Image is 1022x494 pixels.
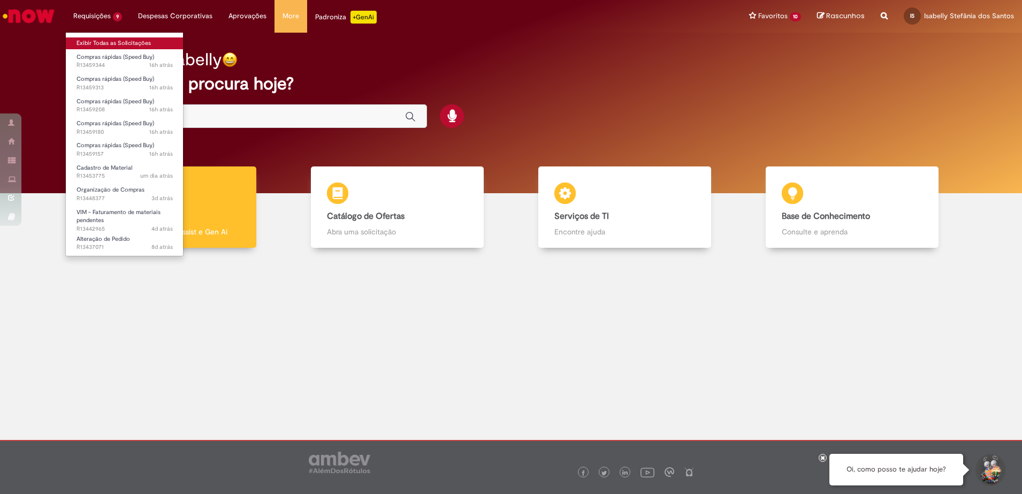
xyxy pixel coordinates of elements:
[151,225,173,233] time: 25/08/2025 09:18:26
[56,166,284,248] a: Tirar dúvidas Tirar dúvidas com Lupi Assist e Gen Ai
[622,470,628,476] img: logo_footer_linkedin.png
[66,184,184,204] a: Aberto R13448377 : Organização de Compras
[77,119,154,127] span: Compras rápidas (Speed Buy)
[511,166,738,248] a: Serviços de TI Encontre ajuda
[66,73,184,93] a: Aberto R13459313 : Compras rápidas (Speed Buy)
[66,37,184,49] a: Exibir Todas as Solicitações
[554,226,695,237] p: Encontre ajuda
[66,207,184,230] a: Aberto R13442965 : VIM - Faturamento de materiais pendentes
[77,83,173,92] span: R13459313
[684,467,694,477] img: logo_footer_naosei.png
[77,225,173,233] span: R13442965
[113,12,122,21] span: 9
[77,97,154,105] span: Compras rápidas (Speed Buy)
[73,11,111,21] span: Requisições
[315,11,377,24] div: Padroniza
[138,11,212,21] span: Despesas Corporativas
[66,233,184,253] a: Aberto R13437071 : Alteração de Pedido
[77,194,173,203] span: R13448377
[77,128,173,136] span: R13459180
[327,226,468,237] p: Abra uma solicitação
[817,11,865,21] a: Rascunhos
[758,11,788,21] span: Favoritos
[151,194,173,202] span: 3d atrás
[149,83,173,92] span: 16h atrás
[149,105,173,113] span: 16h atrás
[554,211,609,222] b: Serviços de TI
[65,32,184,256] ul: Requisições
[149,105,173,113] time: 28/08/2025 16:36:10
[924,11,1014,20] span: Isabelly Stefânia dos Santos
[910,12,914,19] span: IS
[151,225,173,233] span: 4d atrás
[66,51,184,71] a: Aberto R13459344 : Compras rápidas (Speed Buy)
[77,186,144,194] span: Organização de Compras
[77,141,154,149] span: Compras rápidas (Speed Buy)
[665,467,674,477] img: logo_footer_workplace.png
[151,243,173,251] time: 21/08/2025 15:36:06
[974,454,1006,486] button: Iniciar Conversa de Suporte
[66,140,184,159] a: Aberto R13459157 : Compras rápidas (Speed Buy)
[77,208,161,225] span: VIM - Faturamento de materiais pendentes
[151,243,173,251] span: 8d atrás
[640,465,654,479] img: logo_footer_youtube.png
[77,105,173,114] span: R13459208
[66,162,184,182] a: Aberto R13453775 : Cadastro de Material
[738,166,966,248] a: Base de Conhecimento Consulte e aprenda
[149,150,173,158] span: 16h atrás
[77,164,132,172] span: Cadastro de Material
[327,211,405,222] b: Catálogo de Ofertas
[581,470,586,476] img: logo_footer_facebook.png
[77,53,154,61] span: Compras rápidas (Speed Buy)
[790,12,801,21] span: 10
[149,128,173,136] span: 16h atrás
[77,235,130,243] span: Alteração de Pedido
[149,83,173,92] time: 28/08/2025 16:51:54
[829,454,963,485] div: Oi, como posso te ajudar hoje?
[66,118,184,138] a: Aberto R13459180 : Compras rápidas (Speed Buy)
[77,243,173,252] span: R13437071
[77,150,173,158] span: R13459157
[222,52,238,67] img: happy-face.png
[284,166,511,248] a: Catálogo de Ofertas Abra uma solicitação
[92,74,930,93] h2: O que você procura hoje?
[66,96,184,116] a: Aberto R13459208 : Compras rápidas (Speed Buy)
[782,211,870,222] b: Base de Conhecimento
[149,128,173,136] time: 28/08/2025 16:31:26
[1,5,56,27] img: ServiceNow
[151,194,173,202] time: 26/08/2025 13:39:27
[149,61,173,69] span: 16h atrás
[309,452,370,473] img: logo_footer_ambev_rotulo_gray.png
[77,172,173,180] span: R13453775
[149,150,173,158] time: 28/08/2025 16:28:18
[149,61,173,69] time: 28/08/2025 16:56:18
[140,172,173,180] span: um dia atrás
[350,11,377,24] p: +GenAi
[601,470,607,476] img: logo_footer_twitter.png
[782,226,922,237] p: Consulte e aprenda
[826,11,865,21] span: Rascunhos
[77,75,154,83] span: Compras rápidas (Speed Buy)
[283,11,299,21] span: More
[228,11,266,21] span: Aprovações
[77,61,173,70] span: R13459344
[140,172,173,180] time: 27/08/2025 17:00:04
